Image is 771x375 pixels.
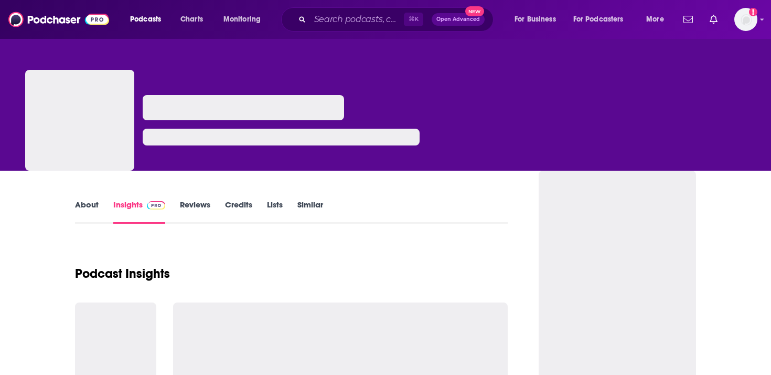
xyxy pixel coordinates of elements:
button: open menu [123,11,175,28]
input: Search podcasts, credits, & more... [310,11,404,28]
img: Podchaser Pro [147,201,165,210]
a: Charts [174,11,209,28]
button: open menu [566,11,639,28]
h1: Podcast Insights [75,266,170,282]
div: Search podcasts, credits, & more... [291,7,504,32]
span: New [465,6,484,16]
span: Open Advanced [436,17,480,22]
span: ⌘ K [404,13,423,26]
a: Credits [225,200,252,224]
img: Podchaser - Follow, Share and Rate Podcasts [8,9,109,29]
a: About [75,200,99,224]
img: User Profile [734,8,757,31]
a: Show notifications dropdown [705,11,722,28]
a: Reviews [180,200,210,224]
span: Podcasts [130,12,161,27]
button: open menu [507,11,569,28]
span: For Podcasters [573,12,624,27]
button: Show profile menu [734,8,757,31]
a: Lists [267,200,283,224]
span: Monitoring [223,12,261,27]
span: Logged in as autumncomm [734,8,757,31]
span: More [646,12,664,27]
span: For Business [515,12,556,27]
span: Charts [180,12,203,27]
a: Show notifications dropdown [679,11,697,28]
button: open menu [639,11,677,28]
button: open menu [216,11,274,28]
button: Open AdvancedNew [432,13,485,26]
a: Similar [297,200,323,224]
svg: Add a profile image [749,8,757,16]
a: InsightsPodchaser Pro [113,200,165,224]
